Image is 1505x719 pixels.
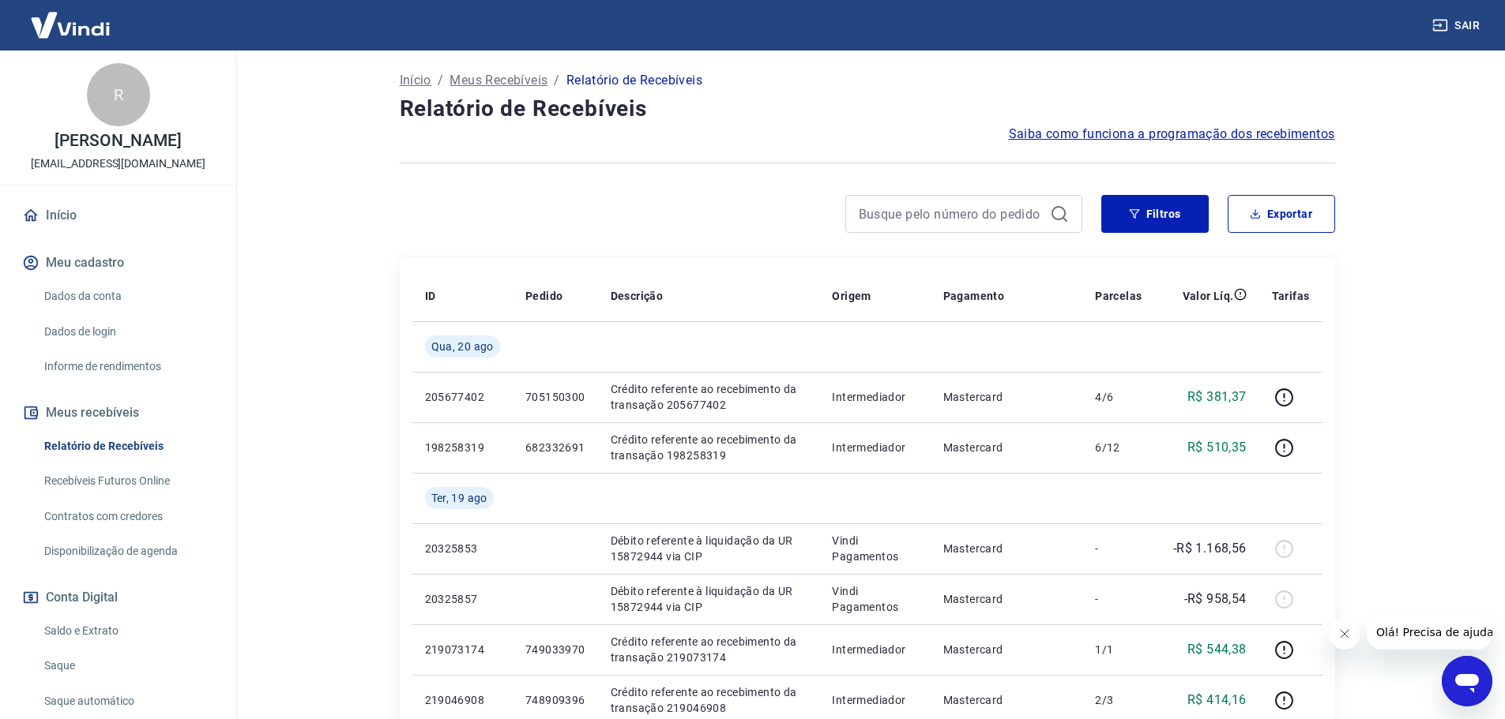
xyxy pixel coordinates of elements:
p: Intermediador [832,440,917,455]
p: -R$ 958,54 [1184,590,1247,609]
a: Dados de login [38,316,217,348]
button: Conta Digital [19,580,217,615]
p: 219046908 [425,692,500,708]
p: Mastercard [943,440,1070,455]
p: R$ 381,37 [1187,388,1247,406]
p: 205677402 [425,389,500,405]
p: Vindi Pagamentos [832,533,917,564]
a: Disponibilização de agenda [38,535,217,567]
a: Dados da conta [38,280,217,313]
iframe: Botão para abrir a janela de mensagens [1442,656,1492,706]
a: Relatório de Recebíveis [38,430,217,462]
button: Sair [1429,11,1486,40]
p: 6/12 [1095,440,1142,455]
p: 20325857 [425,591,500,607]
p: Pagamento [943,288,1005,304]
p: Mastercard [943,692,1070,708]
p: Débito referente à liquidação da UR 15872944 via CIP [611,583,807,615]
p: 219073174 [425,642,500,657]
p: Mastercard [943,642,1070,657]
p: Mastercard [943,389,1070,405]
p: / [554,71,559,90]
iframe: Mensagem da empresa [1367,615,1492,650]
p: ID [425,288,436,304]
p: 198258319 [425,440,500,455]
p: Pedido [525,288,562,304]
p: 748909396 [525,692,585,708]
a: Saldo e Extrato [38,615,217,647]
button: Meus recebíveis [19,395,217,430]
p: Intermediador [832,642,917,657]
p: Origem [832,288,871,304]
p: 2/3 [1095,692,1142,708]
div: R [87,63,150,126]
p: Crédito referente ao recebimento da transação 205677402 [611,381,807,413]
p: - [1095,541,1142,556]
p: -R$ 1.168,56 [1173,539,1247,558]
p: 682332691 [525,440,585,455]
p: 705150300 [525,389,585,405]
a: Recebíveis Futuros Online [38,465,217,497]
p: Descrição [611,288,664,304]
p: Valor Líq. [1183,288,1234,304]
p: R$ 414,16 [1187,691,1247,710]
a: Informe de rendimentos [38,350,217,383]
a: Meus Recebíveis [450,71,547,90]
p: Intermediador [832,389,917,405]
p: Relatório de Recebíveis [566,71,702,90]
p: Mastercard [943,541,1070,556]
span: Ter, 19 ago [431,490,487,506]
p: Crédito referente ao recebimento da transação 219073174 [611,634,807,665]
p: 4/6 [1095,389,1142,405]
button: Exportar [1228,195,1335,233]
input: Busque pelo número do pedido [859,202,1044,226]
p: 1/1 [1095,642,1142,657]
p: Crédito referente ao recebimento da transação 198258319 [611,432,807,463]
button: Meu cadastro [19,245,217,280]
p: Crédito referente ao recebimento da transação 219046908 [611,684,807,716]
p: 749033970 [525,642,585,657]
iframe: Fechar mensagem [1329,618,1360,650]
p: 20325853 [425,541,500,556]
p: - [1095,591,1142,607]
p: Parcelas [1095,288,1142,304]
a: Contratos com credores [38,500,217,533]
p: Vindi Pagamentos [832,583,917,615]
p: [PERSON_NAME] [55,133,181,149]
a: Saque automático [38,685,217,717]
p: / [438,71,443,90]
a: Saque [38,650,217,682]
span: Olá! Precisa de ajuda? [9,11,133,24]
button: Filtros [1101,195,1209,233]
a: Saiba como funciona a programação dos recebimentos [1009,125,1335,144]
img: Vindi [19,1,122,49]
a: Início [19,198,217,233]
h4: Relatório de Recebíveis [400,93,1335,125]
span: Qua, 20 ago [431,339,494,354]
p: Mastercard [943,591,1070,607]
p: R$ 510,35 [1187,438,1247,457]
p: [EMAIL_ADDRESS][DOMAIN_NAME] [31,155,205,172]
p: Tarifas [1272,288,1310,304]
p: R$ 544,38 [1187,640,1247,659]
p: Intermediador [832,692,917,708]
a: Início [400,71,431,90]
p: Débito referente à liquidação da UR 15872944 via CIP [611,533,807,564]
